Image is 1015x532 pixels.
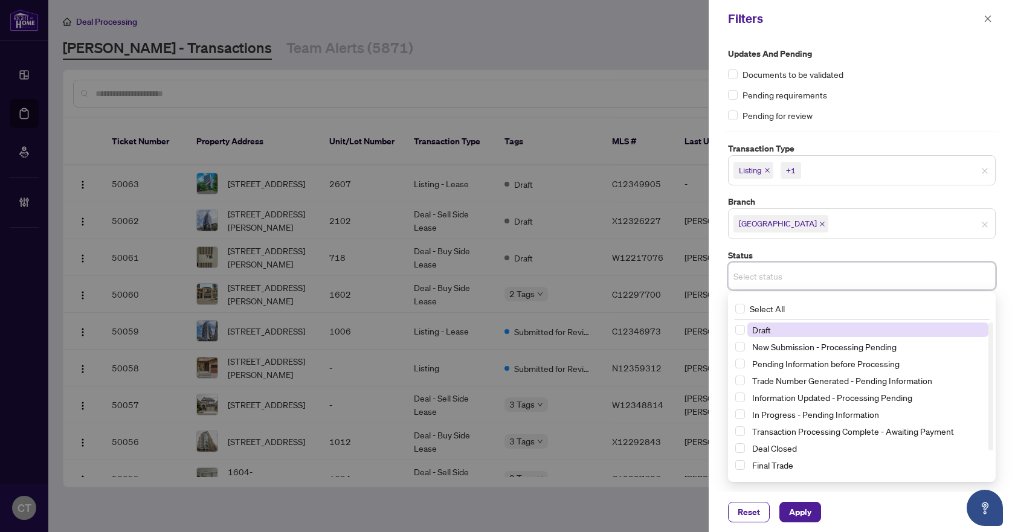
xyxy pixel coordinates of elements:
[747,373,988,388] span: Trade Number Generated - Pending Information
[747,441,988,455] span: Deal Closed
[747,339,988,354] span: New Submission - Processing Pending
[984,14,992,23] span: close
[728,502,770,522] button: Reset
[967,490,1003,526] button: Open asap
[735,342,745,351] span: Select New Submission - Processing Pending
[747,356,988,371] span: Pending Information before Processing
[735,359,745,368] span: Select Pending Information before Processing
[752,358,900,369] span: Pending Information before Processing
[747,458,988,472] span: Final Trade
[743,88,827,101] span: Pending requirements
[735,325,745,335] span: Select Draft
[739,164,762,176] span: Listing
[819,221,825,227] span: close
[735,460,745,470] span: Select Final Trade
[789,502,811,522] span: Apply
[981,221,988,228] span: close
[728,249,996,262] label: Status
[752,426,954,437] span: Transaction Processing Complete - Awaiting Payment
[752,375,932,386] span: Trade Number Generated - Pending Information
[747,407,988,421] span: In Progress - Pending Information
[735,376,745,385] span: Select Trade Number Generated - Pending Information
[747,424,988,438] span: Transaction Processing Complete - Awaiting Payment
[752,443,797,453] span: Deal Closed
[728,195,996,208] label: Branch
[735,426,745,436] span: Select Transaction Processing Complete - Awaiting Payment
[752,324,771,335] span: Draft
[981,167,988,175] span: close
[747,390,988,405] span: Information Updated - Processing Pending
[747,322,988,337] span: Draft
[779,502,821,522] button: Apply
[733,215,828,232] span: Richmond Hill
[743,68,843,81] span: Documents to be validated
[752,341,897,352] span: New Submission - Processing Pending
[752,392,912,403] span: Information Updated - Processing Pending
[745,302,790,315] span: Select All
[733,162,773,179] span: Listing
[764,167,770,173] span: close
[728,142,996,155] label: Transaction Type
[735,409,745,419] span: Select In Progress - Pending Information
[728,47,996,60] label: Updates and Pending
[752,460,793,470] span: Final Trade
[735,393,745,402] span: Select Information Updated - Processing Pending
[786,164,796,176] div: +1
[738,502,760,522] span: Reset
[752,476,901,487] span: Deal Fell Through - Pending Information
[752,409,879,420] span: In Progress - Pending Information
[739,217,817,229] span: [GEOGRAPHIC_DATA]
[743,109,813,122] span: Pending for review
[728,10,980,28] div: Filters
[735,443,745,453] span: Select Deal Closed
[747,475,988,489] span: Deal Fell Through - Pending Information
